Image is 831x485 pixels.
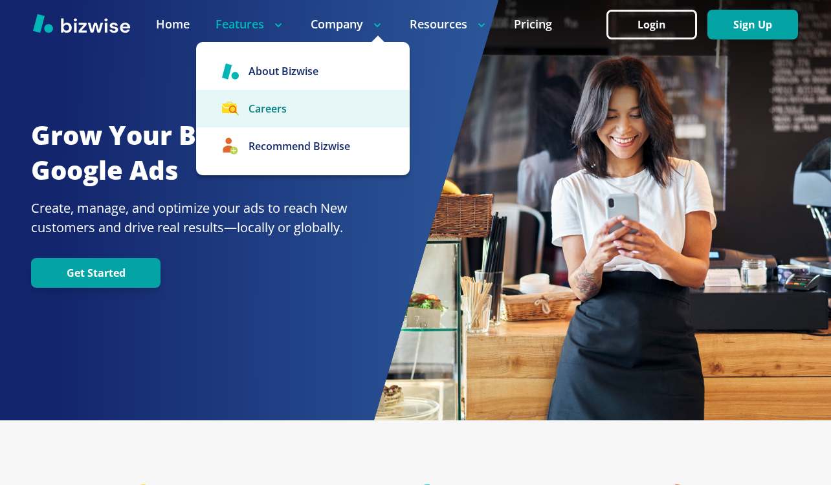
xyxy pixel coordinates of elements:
[31,258,161,288] button: Get Started
[31,118,374,188] h2: Grow Your Business with Google Ads
[156,16,190,32] a: Home
[31,199,374,237] p: Create, manage, and optimize your ads to reach New customers and drive real results—locally or gl...
[196,52,410,90] a: About Bizwise
[410,16,488,32] p: Resources
[606,10,697,39] button: Login
[606,19,707,31] a: Login
[514,16,552,32] a: Pricing
[196,90,410,127] a: Careers
[707,19,798,31] a: Sign Up
[311,16,384,32] p: Company
[707,10,798,39] button: Sign Up
[216,16,285,32] p: Features
[33,14,130,33] img: Bizwise Logo
[196,127,410,165] a: Recommend Bizwise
